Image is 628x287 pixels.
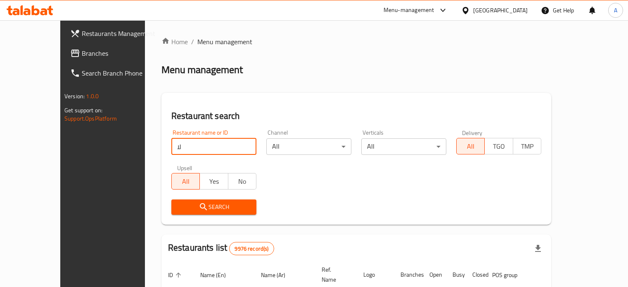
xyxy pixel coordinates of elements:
[230,245,273,253] span: 9976 record(s)
[64,24,165,43] a: Restaurants Management
[168,270,184,280] span: ID
[171,138,256,155] input: Search for restaurant name or ID..
[261,270,296,280] span: Name (Ar)
[488,140,510,152] span: TGO
[266,138,351,155] div: All
[473,6,528,15] div: [GEOGRAPHIC_DATA]
[64,91,85,102] span: Version:
[171,173,200,190] button: All
[228,173,256,190] button: No
[191,37,194,47] li: /
[460,140,481,152] span: All
[161,63,243,76] h2: Menu management
[322,265,347,285] span: Ref. Name
[199,173,228,190] button: Yes
[171,110,541,122] h2: Restaurant search
[64,63,165,83] a: Search Branch Phone
[161,37,551,47] nav: breadcrumb
[229,242,274,255] div: Total records count
[484,138,513,154] button: TGO
[86,91,99,102] span: 1.0.0
[82,28,159,38] span: Restaurants Management
[197,37,252,47] span: Menu management
[462,130,483,135] label: Delivery
[232,176,253,187] span: No
[178,202,250,212] span: Search
[168,242,274,255] h2: Restaurants list
[203,176,225,187] span: Yes
[64,105,102,116] span: Get support on:
[171,199,256,215] button: Search
[492,270,528,280] span: POS group
[517,140,538,152] span: TMP
[528,239,548,259] div: Export file
[64,43,165,63] a: Branches
[200,270,237,280] span: Name (En)
[161,37,188,47] a: Home
[64,113,117,124] a: Support.OpsPlatform
[177,165,192,171] label: Upsell
[82,68,159,78] span: Search Branch Phone
[361,138,446,155] div: All
[456,138,485,154] button: All
[175,176,197,187] span: All
[614,6,617,15] span: A
[384,5,434,15] div: Menu-management
[513,138,541,154] button: TMP
[82,48,159,58] span: Branches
